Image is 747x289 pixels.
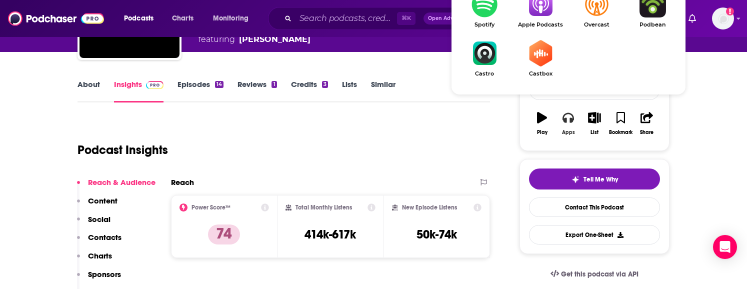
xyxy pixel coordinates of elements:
p: Reach & Audience [88,177,155,187]
h3: 50k-74k [416,227,457,242]
svg: Add a profile image [726,7,734,15]
button: Apps [555,105,581,141]
button: Bookmark [607,105,633,141]
p: Charts [88,251,112,260]
button: Contacts [77,232,121,251]
img: Podchaser - Follow, Share and Rate Podcasts [8,9,104,28]
a: Credits3 [291,79,328,102]
h1: Podcast Insights [77,142,168,157]
button: Sponsors [77,269,121,288]
img: Podchaser Pro [146,81,163,89]
span: Charts [172,11,193,25]
button: Charts [77,251,112,269]
img: tell me why sparkle [571,175,579,183]
a: Episodes14 [177,79,223,102]
div: List [590,129,598,135]
p: Content [88,196,117,205]
span: Castbox [512,70,568,77]
div: Open Intercom Messenger [713,235,737,259]
div: Bookmark [609,129,632,135]
h3: 414k-617k [304,227,356,242]
button: Open AdvancedNew [423,12,474,24]
a: About [77,79,100,102]
button: Share [634,105,660,141]
a: Show notifications dropdown [684,10,700,27]
span: Spotify [456,21,512,28]
span: ⌘ K [397,12,415,25]
div: Apps [562,129,575,135]
button: List [581,105,607,141]
button: Play [529,105,555,141]
h2: Power Score™ [191,204,230,211]
div: 14 [215,81,223,88]
span: featuring [198,33,310,45]
span: Logged in as evankrask [712,7,734,29]
input: Search podcasts, credits, & more... [295,10,397,26]
span: Overcast [568,21,624,28]
button: Show profile menu [712,7,734,29]
button: tell me why sparkleTell Me Why [529,168,660,189]
button: open menu [117,10,166,26]
a: Lists [342,79,357,102]
p: Contacts [88,232,121,242]
p: Social [88,214,110,224]
span: Castro [456,70,512,77]
button: Social [77,214,110,233]
h2: Total Monthly Listens [295,204,352,211]
img: User Profile [712,7,734,29]
span: Apple Podcasts [512,21,568,28]
a: Get this podcast via API [542,262,646,286]
button: Export One-Sheet [529,225,660,244]
p: Sponsors [88,269,121,279]
div: Play [537,129,547,135]
div: Search podcasts, credits, & more... [277,7,492,30]
button: Reach & Audience [77,177,155,196]
div: 3 [322,81,328,88]
div: Share [640,129,653,135]
a: Contact This Podcast [529,197,660,217]
div: 1 [271,81,276,88]
a: Scott Horton [239,33,310,45]
span: Get this podcast via API [561,270,638,278]
h2: New Episode Listens [402,204,457,211]
button: Content [77,196,117,214]
h2: Reach [171,177,194,187]
p: 74 [208,224,240,244]
a: Reviews1 [237,79,276,102]
a: Charts [165,10,199,26]
button: open menu [206,10,261,26]
span: Monitoring [213,11,248,25]
a: CastboxCastbox [512,40,568,77]
a: InsightsPodchaser Pro [114,79,163,102]
a: CastroCastro [456,40,512,77]
span: Podcasts [124,11,153,25]
a: Similar [371,79,395,102]
span: Tell Me Why [583,175,618,183]
span: Open Advanced [428,16,469,21]
span: Podbean [624,21,680,28]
